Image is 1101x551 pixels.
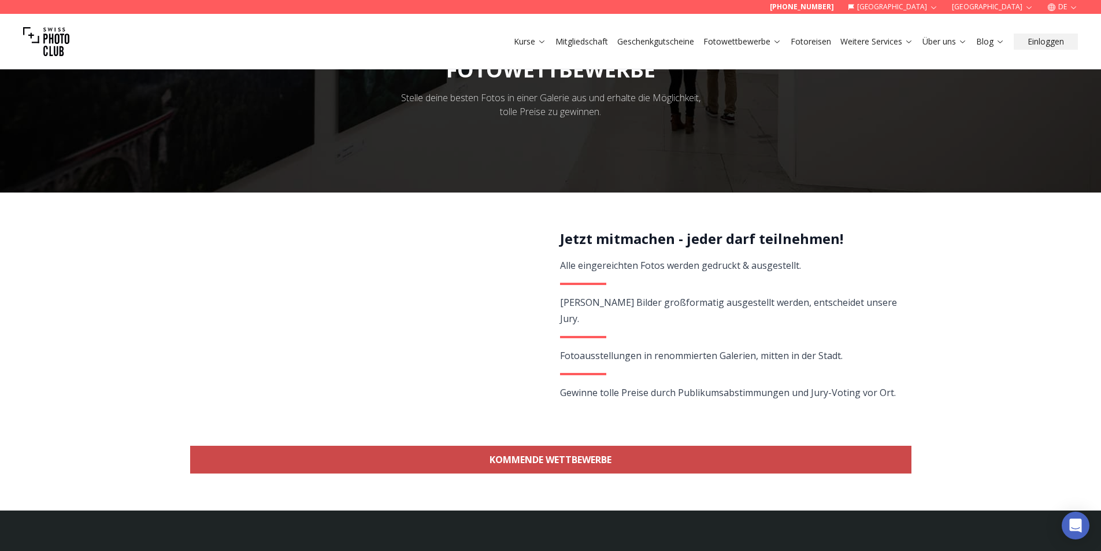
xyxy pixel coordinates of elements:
div: FOTOWETTBEWERBE [442,58,660,82]
button: Weitere Services [836,34,918,50]
button: Kurse [509,34,551,50]
div: Open Intercom Messenger [1062,512,1089,539]
button: Geschenkgutscheine [613,34,699,50]
a: Blog [976,36,1004,47]
button: Über uns [918,34,972,50]
a: Über uns [922,36,967,47]
a: KOMMENDE WETTBEWERBE [190,446,911,474]
a: Weitere Services [840,36,913,47]
a: Fotoreisen [791,36,831,47]
h2: Jetzt mitmachen - jeder darf teilnehmen! [560,230,898,248]
a: Mitgliedschaft [555,36,608,47]
span: SPC PHOTO AWARDS: [442,32,660,82]
span: Alle eingereichten Fotos werden gedruckt & ausgestellt. [560,259,801,272]
span: Gewinne tolle Preise durch Publikumsabstimmungen und Jury-Voting vor Ort. [560,386,896,399]
a: [PHONE_NUMBER] [770,2,834,12]
div: Stelle deine besten Fotos in einer Galerie aus und erhalte die Möglichkeit, tolle Preise zu gewin... [394,91,708,119]
button: Blog [972,34,1009,50]
img: Swiss photo club [23,19,69,65]
a: Geschenkgutscheine [617,36,694,47]
button: Mitgliedschaft [551,34,613,50]
button: Fotowettbewerbe [699,34,786,50]
button: Einloggen [1014,34,1078,50]
span: Fotoausstellungen in renommierten Galerien, mitten in der Stadt. [560,349,843,362]
a: Kurse [514,36,546,47]
a: Fotowettbewerbe [703,36,781,47]
button: Fotoreisen [786,34,836,50]
span: [PERSON_NAME] Bilder großformatig ausgestellt werden, entscheidet unsere Jury. [560,296,897,325]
